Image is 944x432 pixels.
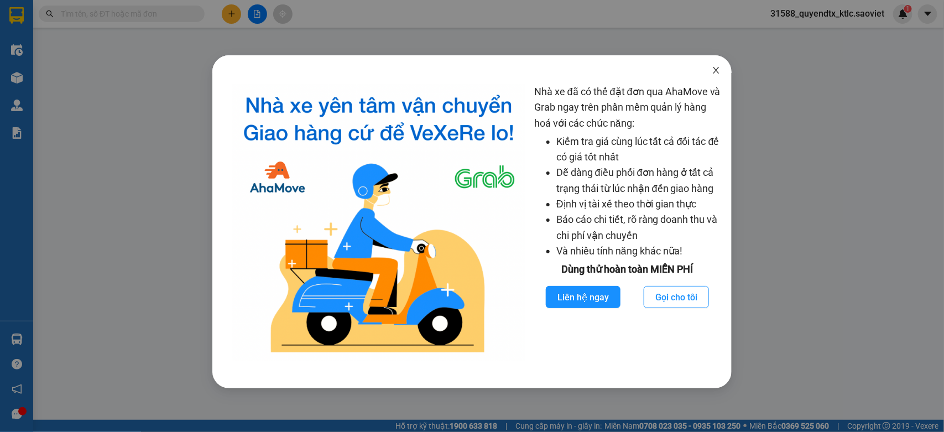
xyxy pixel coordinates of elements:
[556,212,721,243] li: Báo cáo chi tiết, rõ ràng doanh thu và chi phí vận chuyển
[556,243,721,259] li: Và nhiều tính năng khác nữa!
[556,134,721,165] li: Kiểm tra giá cùng lúc tất cả đối tác để có giá tốt nhất
[701,55,732,86] button: Close
[546,286,620,308] button: Liên hệ ngay
[534,262,721,277] div: Dùng thử hoàn toàn MIỄN PHÍ
[557,290,609,304] span: Liên hệ ngay
[556,196,721,212] li: Định vị tài xế theo thời gian thực
[655,290,697,304] span: Gọi cho tôi
[232,84,525,361] img: logo
[534,84,721,361] div: Nhà xe đã có thể đặt đơn qua AhaMove và Grab ngay trên phần mềm quản lý hàng hoá với các chức năng:
[556,165,721,196] li: Dễ dàng điều phối đơn hàng ở tất cả trạng thái từ lúc nhận đến giao hàng
[712,66,721,75] span: close
[644,286,709,308] button: Gọi cho tôi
